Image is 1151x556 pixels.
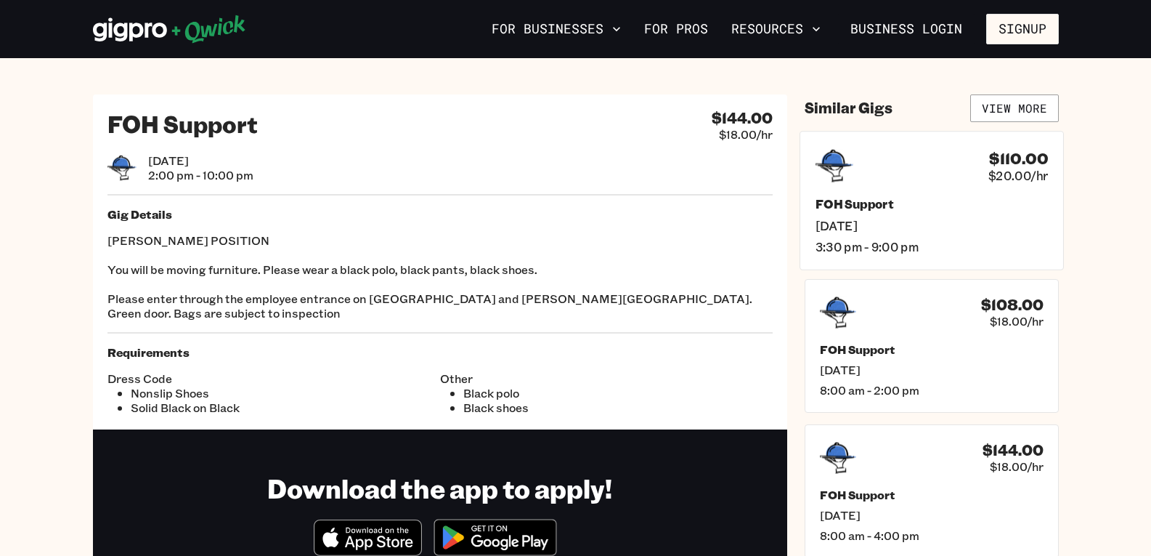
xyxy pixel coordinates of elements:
button: Resources [725,17,826,41]
a: $108.00$18.00/hrFOH Support[DATE]8:00 am - 2:00 pm [805,279,1059,413]
span: 8:00 am - 2:00 pm [820,383,1044,398]
span: Dress Code [107,371,440,386]
a: Business Login [838,14,975,44]
a: For Pros [638,17,714,41]
button: Signup [986,14,1059,44]
li: Black polo [463,386,773,400]
span: $20.00/hr [988,167,1048,182]
h4: $144.00 [712,109,773,127]
span: [DATE] [820,508,1044,523]
h4: $110.00 [989,148,1048,167]
span: [DATE] [148,153,253,168]
span: 3:30 pm - 9:00 pm [815,239,1047,254]
li: Solid Black on Black [131,400,440,415]
h5: Requirements [107,345,773,360]
h5: FOH Support [820,488,1044,502]
span: $18.00/hr [719,127,773,142]
span: [DATE] [815,217,1047,233]
h5: FOH Support [820,342,1044,357]
span: $18.00/hr [990,459,1044,474]
h5: Gig Details [107,207,773,222]
a: View More [970,94,1059,122]
h4: Similar Gigs [805,99,892,117]
h4: $108.00 [981,296,1044,314]
h2: FOH Support [107,109,258,138]
h1: Download the app to apply! [267,472,612,504]
p: [PERSON_NAME] POSITION You will be moving furniture. Please wear a black polo, black pants, black... [107,233,773,321]
span: Other [440,371,773,386]
span: 2:00 pm - 10:00 pm [148,168,253,182]
span: $18.00/hr [990,314,1044,329]
h5: FOH Support [815,196,1047,211]
span: [DATE] [820,363,1044,377]
button: For Businesses [486,17,627,41]
h4: $144.00 [983,441,1044,459]
li: Black shoes [463,400,773,415]
span: 8:00 am - 4:00 pm [820,528,1044,543]
a: $110.00$20.00/hrFOH Support[DATE]3:30 pm - 9:00 pm [800,131,1064,270]
li: Nonslip Shoes [131,386,440,400]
